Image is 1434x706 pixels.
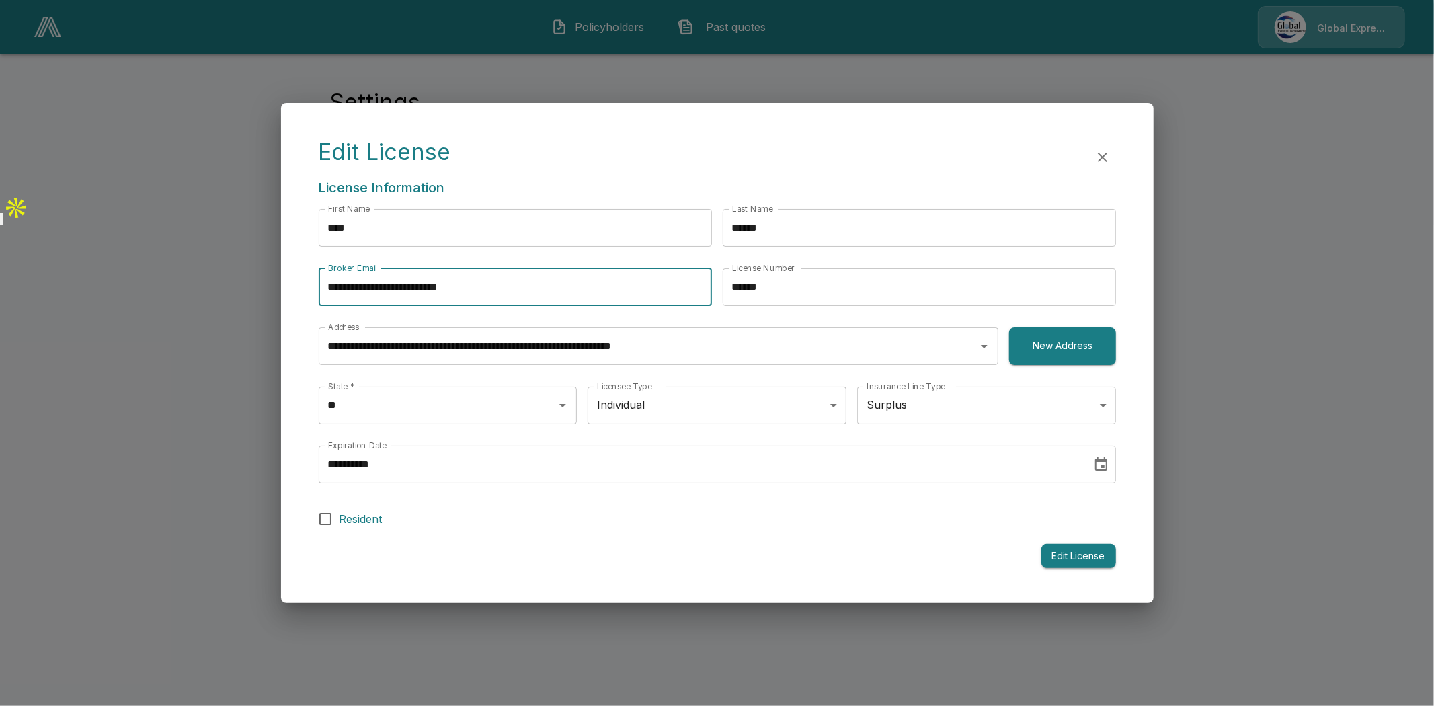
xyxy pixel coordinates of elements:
[319,177,1116,198] h6: License Information
[328,321,360,333] label: Address
[1088,451,1115,478] button: Choose date, selected date is Oct 30, 2026
[1009,327,1115,365] button: New Address
[867,381,945,392] label: Insurance Line Type
[732,262,795,274] label: License Number
[553,396,572,415] button: Open
[328,381,355,392] label: State *
[1041,544,1116,569] button: Edit License
[328,262,378,274] label: Broker Email
[340,511,383,527] span: Resident
[857,387,1116,424] div: Surplus
[319,138,451,166] h4: Edit License
[588,387,846,424] div: Individual
[597,381,652,392] label: Licensee Type
[3,194,30,221] img: Apollo
[328,440,387,451] label: Expiration Date
[975,337,994,356] button: Open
